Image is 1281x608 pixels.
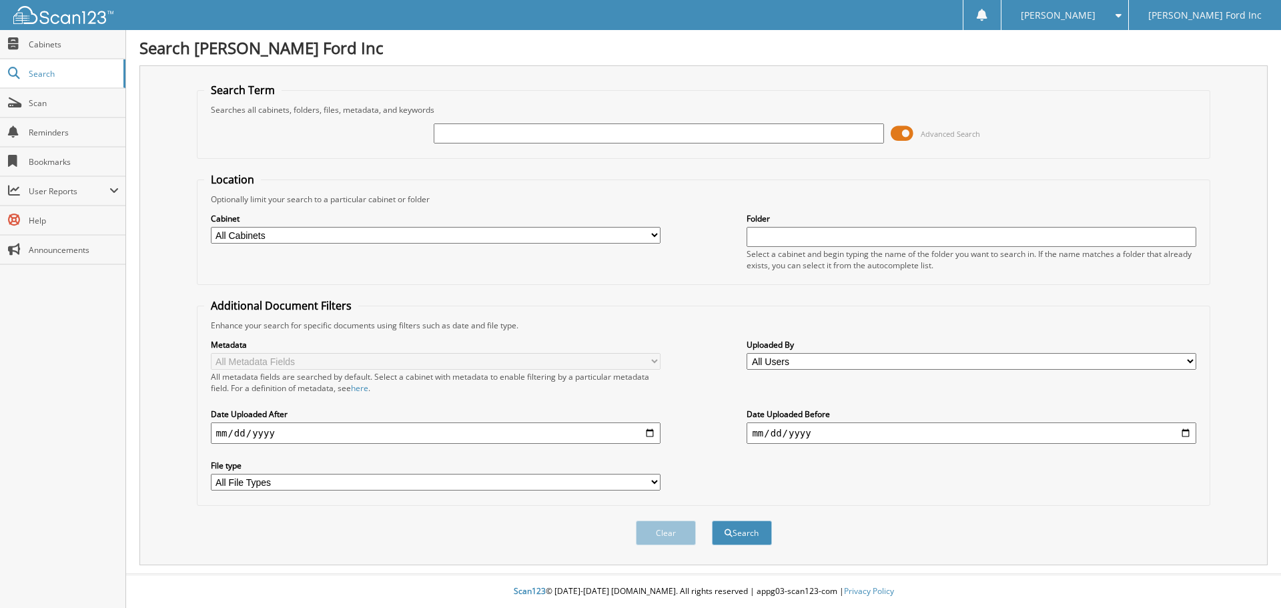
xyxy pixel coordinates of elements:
span: Announcements [29,244,119,256]
span: Reminders [29,127,119,138]
span: Bookmarks [29,156,119,168]
legend: Location [204,172,261,187]
a: Privacy Policy [844,585,894,597]
button: Search [712,521,772,545]
input: end [747,422,1196,444]
span: Scan123 [514,585,546,597]
span: Help [29,215,119,226]
label: Cabinet [211,213,661,224]
span: [PERSON_NAME] [1021,11,1096,19]
span: [PERSON_NAME] Ford Inc [1148,11,1262,19]
div: Optionally limit your search to a particular cabinet or folder [204,194,1204,205]
div: Enhance your search for specific documents using filters such as date and file type. [204,320,1204,331]
label: Date Uploaded Before [747,408,1196,420]
label: File type [211,460,661,471]
div: Searches all cabinets, folders, files, metadata, and keywords [204,104,1204,115]
div: Select a cabinet and begin typing the name of the folder you want to search in. If the name match... [747,248,1196,271]
legend: Search Term [204,83,282,97]
span: Cabinets [29,39,119,50]
label: Metadata [211,339,661,350]
label: Date Uploaded After [211,408,661,420]
h1: Search [PERSON_NAME] Ford Inc [139,37,1268,59]
a: here [351,382,368,394]
button: Clear [636,521,696,545]
span: User Reports [29,186,109,197]
span: Scan [29,97,119,109]
span: Advanced Search [921,129,980,139]
div: © [DATE]-[DATE] [DOMAIN_NAME]. All rights reserved | appg03-scan123-com | [126,575,1281,608]
label: Uploaded By [747,339,1196,350]
legend: Additional Document Filters [204,298,358,313]
label: Folder [747,213,1196,224]
div: All metadata fields are searched by default. Select a cabinet with metadata to enable filtering b... [211,371,661,394]
span: Search [29,68,117,79]
img: scan123-logo-white.svg [13,6,113,24]
input: start [211,422,661,444]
